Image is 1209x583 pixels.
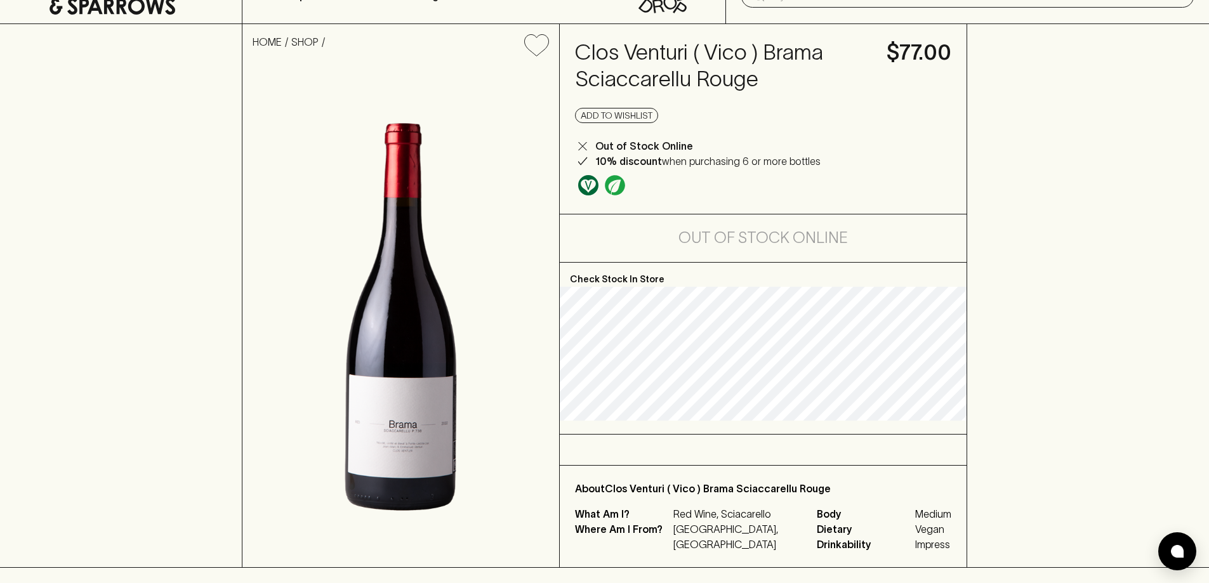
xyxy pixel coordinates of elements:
a: SHOP [291,36,319,48]
h4: $77.00 [887,39,951,66]
span: Vegan [915,521,951,537]
img: Vegan [578,175,598,195]
span: Dietary [817,521,912,537]
p: when purchasing 6 or more bottles [595,154,821,169]
span: Impress [915,537,951,552]
p: About Clos Venturi ( Vico ) Brama Sciaccarellu Rouge [575,481,951,496]
span: Medium [915,506,951,521]
p: Where Am I From? [575,521,670,552]
p: [GEOGRAPHIC_DATA], [GEOGRAPHIC_DATA] [673,521,802,552]
p: What Am I? [575,506,670,521]
a: Made without the use of any animal products. [575,172,602,199]
span: Drinkability [817,537,912,552]
h4: Clos Venturi ( Vico ) Brama Sciaccarellu Rouge [575,39,871,93]
h5: Out of Stock Online [678,228,848,248]
button: Add to wishlist [575,108,658,123]
img: 38435.png [242,67,559,567]
a: HOME [253,36,282,48]
span: Body [817,506,912,521]
button: Add to wishlist [519,29,554,62]
p: Red Wine, Sciacarello [673,506,802,521]
img: Organic [605,175,625,195]
b: 10% discount [595,155,662,167]
p: Check Stock In Store [560,263,967,287]
p: Out of Stock Online [595,138,693,154]
a: Organic [602,172,628,199]
img: bubble-icon [1171,545,1184,558]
